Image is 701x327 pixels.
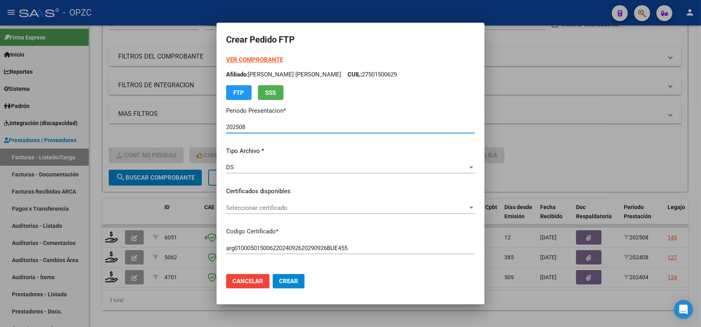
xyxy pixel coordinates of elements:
button: Crear [273,274,305,288]
a: VER COMPROBANTE [226,56,283,63]
span: Seleccionar certificado [226,204,468,211]
p: [PERSON_NAME] [PERSON_NAME] 27501500629 [226,70,475,79]
p: Periodo Presentacion [226,106,475,116]
span: FTP [234,89,244,96]
span: SSS [266,89,276,96]
span: CUIL: [348,71,362,78]
span: DS [226,164,234,171]
h2: Crear Pedido FTP [226,32,475,47]
span: Afiliado: [226,71,248,78]
p: Certificados disponibles [226,187,475,196]
span: Cancelar [232,278,263,285]
p: Tipo Archivo * [226,147,475,156]
span: Crear [279,278,298,285]
button: SSS [258,85,283,100]
button: Cancelar [226,274,269,288]
p: Fec. Vencimiento del Certificado [226,268,475,277]
p: Codigo Certificado [226,227,475,236]
button: FTP [226,85,252,100]
div: Open Intercom Messenger [674,300,693,319]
